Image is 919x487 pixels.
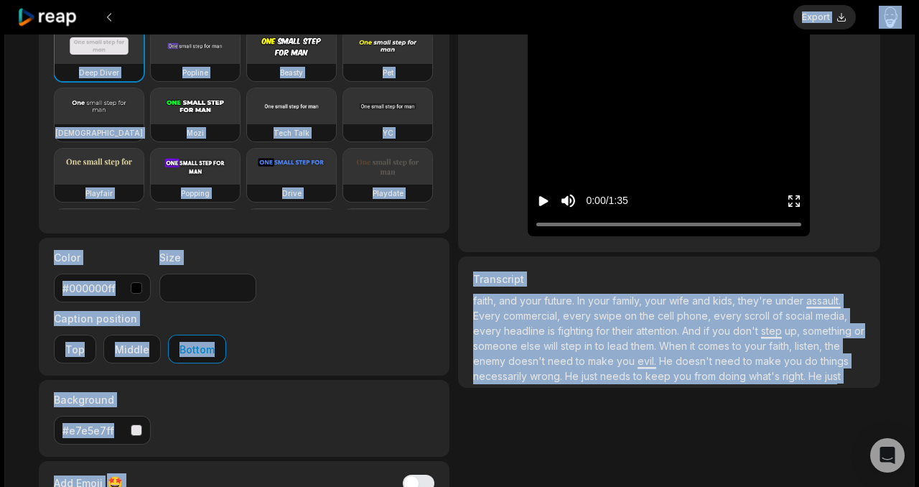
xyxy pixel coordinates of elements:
[816,310,847,322] span: media,
[383,127,393,139] h3: YC
[806,294,841,307] span: assault.
[808,370,825,382] span: He
[565,370,582,382] span: He
[79,67,119,78] h3: Deep Diver
[521,340,544,352] span: else
[473,325,504,337] span: every
[54,416,151,445] button: #e7e5e7ff
[274,127,309,139] h3: Tech Talk
[870,438,905,473] div: Open Intercom Messenger
[607,340,631,352] span: lead
[631,340,659,352] span: them.
[595,340,607,352] span: to
[677,310,714,322] span: phone,
[473,294,499,307] span: faith,
[612,294,645,307] span: family,
[612,325,636,337] span: their
[745,310,773,322] span: scroll
[473,310,503,322] span: Every
[732,340,745,352] span: to
[775,294,806,307] span: under
[544,294,577,307] span: future.
[733,325,761,337] span: don't
[54,335,96,363] button: Top
[508,355,548,367] span: doesn't
[584,340,595,352] span: in
[558,325,596,337] span: fighting
[676,355,715,367] span: doesn't
[504,325,548,337] span: headline
[669,294,692,307] span: wife
[544,340,561,352] span: will
[749,370,783,382] span: what's
[473,370,530,382] span: necessarily
[473,340,521,352] span: someone
[745,340,769,352] span: your
[280,67,303,78] h3: Beasty
[54,311,226,326] label: Caption position
[54,250,151,265] label: Color
[795,340,825,352] span: listen,
[600,370,633,382] span: needs
[54,274,151,302] button: #000000ff
[633,370,645,382] span: to
[659,355,676,367] span: He
[588,355,617,367] span: make
[373,187,403,199] h3: Playdate
[55,127,143,139] h3: [DEMOGRAPHIC_DATA]
[690,340,698,352] span: it
[473,272,865,287] h3: Transcript
[582,370,600,382] span: just
[536,187,551,214] button: Play video
[62,281,125,296] div: #000000ff
[548,325,558,337] span: is
[85,187,113,199] h3: Playfair
[698,340,732,352] span: comes
[785,325,803,337] span: up,
[755,355,784,367] span: make
[803,325,854,337] span: something
[787,187,801,214] button: Enter Fullscreen
[563,310,594,322] span: every
[658,310,677,322] span: cell
[383,67,393,78] h3: Pet
[62,423,125,438] div: #e7e5e7ff
[805,355,821,367] span: do
[168,335,226,363] button: Bottom
[520,294,544,307] span: your
[645,294,669,307] span: your
[577,294,588,307] span: In
[473,355,508,367] span: enemy
[714,310,745,322] span: every
[159,250,256,265] label: Size
[719,370,749,382] span: doing
[825,370,841,382] span: just
[576,355,588,367] span: to
[559,192,577,210] button: Mute sound
[499,294,520,307] span: and
[769,340,795,352] span: faith,
[103,335,161,363] button: Middle
[561,340,584,352] span: step
[638,355,659,367] span: evil.
[645,370,673,382] span: keep
[588,294,612,307] span: your
[761,325,785,337] span: step
[682,325,704,337] span: And
[715,355,743,367] span: need
[530,370,565,382] span: wrong.
[181,187,210,199] h3: Popping
[743,355,755,367] span: to
[783,370,808,382] span: right.
[673,370,694,382] span: you
[617,355,638,367] span: you
[785,310,816,322] span: social
[738,294,775,307] span: they're
[692,294,713,307] span: and
[548,355,576,367] span: need
[784,355,805,367] span: you
[793,5,856,29] button: Export
[704,325,712,337] span: if
[187,127,204,139] h3: Mozi
[596,325,612,337] span: for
